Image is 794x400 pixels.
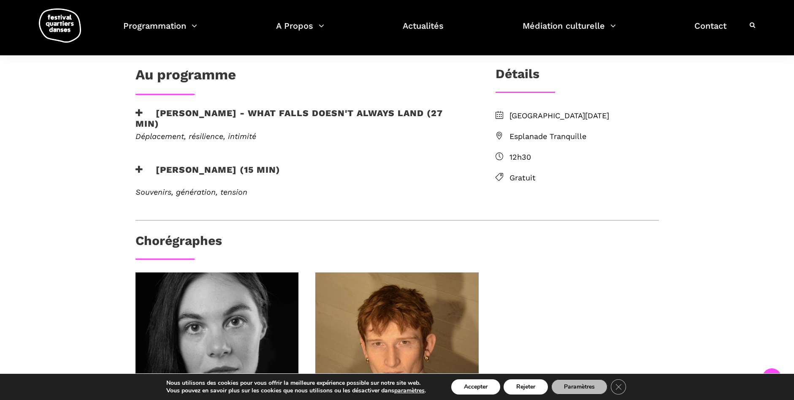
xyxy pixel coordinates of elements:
span: Esplanade Tranquille [509,131,659,143]
span: [GEOGRAPHIC_DATA][DATE] [509,110,659,122]
a: A Propos [276,19,324,44]
button: paramètres [394,387,425,395]
h1: Au programme [135,66,236,87]
h3: Détails [496,66,539,87]
a: Médiation culturelle [523,19,616,44]
button: Accepter [451,379,500,395]
a: Programmation [123,19,197,44]
p: Vous pouvez en savoir plus sur les cookies que nous utilisons ou les désactiver dans . [166,387,426,395]
a: Actualités [403,19,444,44]
img: logo-fqd-med [39,8,81,43]
button: Close GDPR Cookie Banner [611,379,626,395]
p: Nous utilisons des cookies pour vous offrir la meilleure expérience possible sur notre site web. [166,379,426,387]
span: 12h30 [509,151,659,163]
h3: [PERSON_NAME] - What Falls Doesn't Always Land (27 min) [135,108,468,129]
button: Paramètres [551,379,607,395]
span: Gratuit [509,172,659,184]
h3: Chorégraphes [135,233,222,254]
em: Déplacement, résilience, intimité [135,132,256,141]
h3: [PERSON_NAME] (15 min) [135,164,280,185]
em: Souvenirs, génération, tension [135,188,247,196]
button: Rejeter [504,379,548,395]
a: Contact [694,19,726,44]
